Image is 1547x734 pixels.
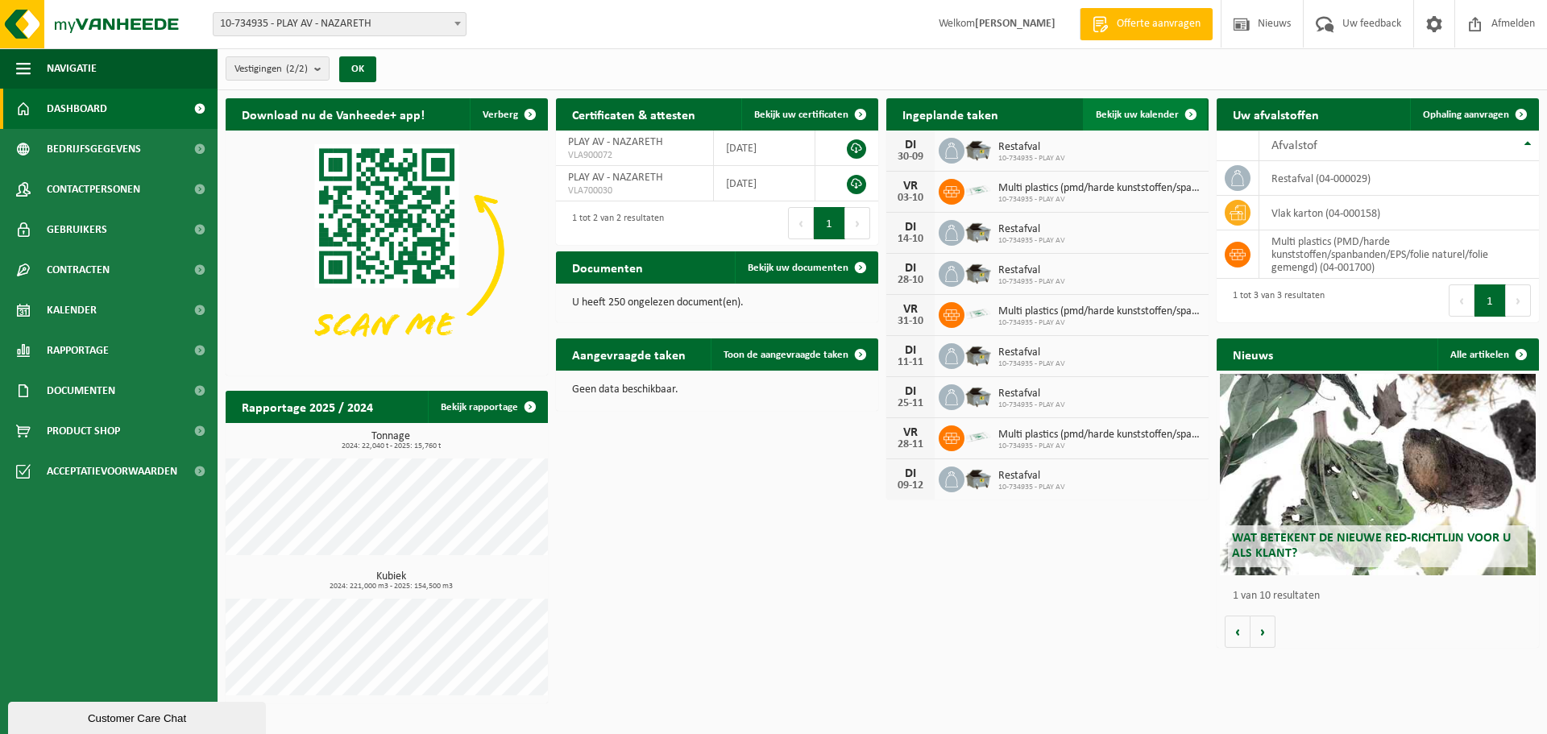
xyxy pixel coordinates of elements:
span: 2024: 221,000 m3 - 2025: 154,500 m3 [234,583,548,591]
button: 1 [814,207,845,239]
img: LP-SK-00500-LPE-16 [964,176,992,204]
span: 10-734935 - PLAY AV [998,318,1201,328]
div: 09-12 [894,480,927,491]
h2: Rapportage 2025 / 2024 [226,391,389,422]
div: DI [894,344,927,357]
span: 10-734935 - PLAY AV [998,400,1065,410]
td: [DATE] [714,131,816,166]
td: multi plastics (PMD/harde kunststoffen/spanbanden/EPS/folie naturel/folie gemengd) (04-001700) [1259,230,1539,279]
img: WB-5000-GAL-GY-01 [964,259,992,286]
div: VR [894,426,927,439]
button: Volgende [1250,616,1275,648]
span: Bedrijfsgegevens [47,129,141,169]
span: 10-734935 - PLAY AV [998,195,1201,205]
img: WB-5000-GAL-GY-01 [964,341,992,368]
button: 1 [1474,284,1506,317]
button: OK [339,56,376,82]
h2: Aangevraagde taken [556,338,702,370]
span: PLAY AV - NAZARETH [568,172,663,184]
a: Offerte aanvragen [1080,8,1213,40]
span: Restafval [998,388,1065,400]
p: 1 van 10 resultaten [1233,591,1531,602]
h2: Ingeplande taken [886,98,1014,130]
div: DI [894,262,927,275]
img: WB-5000-GAL-GY-01 [964,382,992,409]
button: Next [845,207,870,239]
img: LP-SK-00500-LPE-16 [964,423,992,450]
button: Previous [788,207,814,239]
span: Multi plastics (pmd/harde kunststoffen/spanbanden/eps/folie naturel/folie gemeng... [998,182,1201,195]
img: WB-5000-GAL-GY-01 [964,218,992,245]
button: Verberg [470,98,546,131]
span: Multi plastics (pmd/harde kunststoffen/spanbanden/eps/folie naturel/folie gemeng... [998,305,1201,318]
div: 03-10 [894,193,927,204]
a: Bekijk rapportage [428,391,546,423]
span: Documenten [47,371,115,411]
h2: Download nu de Vanheede+ app! [226,98,441,130]
button: Previous [1449,284,1474,317]
a: Wat betekent de nieuwe RED-richtlijn voor u als klant? [1220,374,1536,575]
span: Navigatie [47,48,97,89]
div: 30-09 [894,151,927,163]
img: Download de VHEPlus App [226,131,548,372]
span: Multi plastics (pmd/harde kunststoffen/spanbanden/eps/folie naturel/folie gemeng... [998,429,1201,442]
div: 1 tot 2 van 2 resultaten [564,205,664,241]
count: (2/2) [286,64,308,74]
button: Vorige [1225,616,1250,648]
a: Ophaling aanvragen [1410,98,1537,131]
button: Next [1506,284,1531,317]
span: Contracten [47,250,110,290]
div: 31-10 [894,316,927,327]
div: DI [894,467,927,480]
span: VLA900072 [568,149,701,162]
a: Bekijk uw certificaten [741,98,877,131]
div: VR [894,180,927,193]
span: 2024: 22,040 t - 2025: 15,760 t [234,442,548,450]
span: Contactpersonen [47,169,140,209]
h3: Tonnage [234,431,548,450]
span: 10-734935 - PLAY AV [998,236,1065,246]
button: Vestigingen(2/2) [226,56,330,81]
img: WB-5000-GAL-GY-01 [964,464,992,491]
div: DI [894,139,927,151]
span: 10-734935 - PLAY AV [998,154,1065,164]
h2: Documenten [556,251,659,283]
span: Toon de aangevraagde taken [724,350,848,360]
span: Dashboard [47,89,107,129]
span: PLAY AV - NAZARETH [568,136,663,148]
span: 10-734935 - PLAY AV - NAZARETH [213,12,467,36]
h2: Nieuws [1217,338,1289,370]
span: 10-734935 - PLAY AV - NAZARETH [214,13,466,35]
td: [DATE] [714,166,816,201]
div: 28-10 [894,275,927,286]
span: Restafval [998,223,1065,236]
td: vlak karton (04-000158) [1259,196,1539,230]
img: LP-SK-00500-LPE-16 [964,300,992,327]
span: Restafval [998,470,1065,483]
a: Toon de aangevraagde taken [711,338,877,371]
img: WB-5000-GAL-GY-01 [964,135,992,163]
div: 14-10 [894,234,927,245]
td: restafval (04-000029) [1259,161,1539,196]
span: 10-734935 - PLAY AV [998,359,1065,369]
span: Acceptatievoorwaarden [47,451,177,491]
div: 28-11 [894,439,927,450]
span: Product Shop [47,411,120,451]
span: Gebruikers [47,209,107,250]
span: Bekijk uw documenten [748,263,848,273]
span: Ophaling aanvragen [1423,110,1509,120]
a: Alle artikelen [1437,338,1537,371]
span: 10-734935 - PLAY AV [998,277,1065,287]
div: 25-11 [894,398,927,409]
div: DI [894,221,927,234]
span: VLA700030 [568,185,701,197]
h2: Certificaten & attesten [556,98,711,130]
iframe: chat widget [8,699,269,734]
p: Geen data beschikbaar. [572,384,862,396]
span: 10-734935 - PLAY AV [998,442,1201,451]
strong: [PERSON_NAME] [975,18,1056,30]
div: 1 tot 3 van 3 resultaten [1225,283,1325,318]
h2: Uw afvalstoffen [1217,98,1335,130]
span: Vestigingen [234,57,308,81]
